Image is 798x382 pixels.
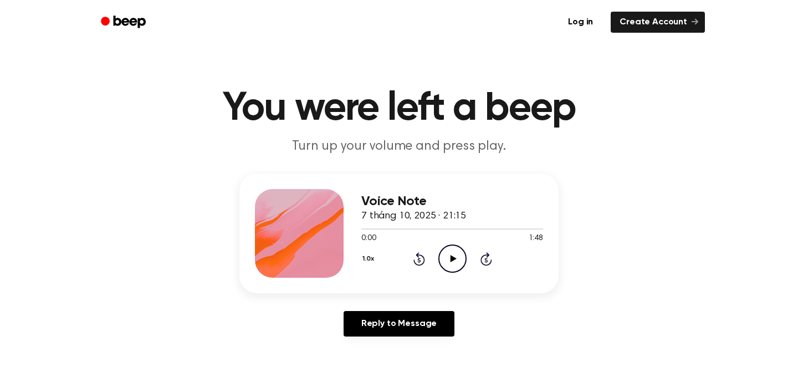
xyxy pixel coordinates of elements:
[557,9,604,35] a: Log in
[361,249,378,268] button: 1.0x
[344,311,454,337] a: Reply to Message
[529,233,543,245] span: 1:48
[361,194,543,209] h3: Voice Note
[361,211,466,221] span: 7 tháng 10, 2025 · 21:15
[186,137,612,156] p: Turn up your volume and press play.
[361,233,376,245] span: 0:00
[611,12,705,33] a: Create Account
[93,12,156,33] a: Beep
[115,89,683,129] h1: You were left a beep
